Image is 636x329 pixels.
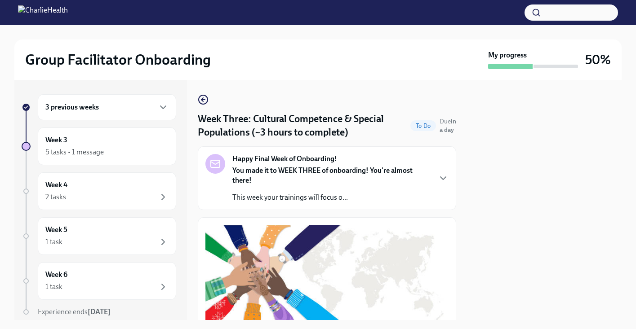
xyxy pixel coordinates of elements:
[22,262,176,300] a: Week 61 task
[22,172,176,210] a: Week 42 tasks
[45,225,67,235] h6: Week 5
[45,237,62,247] div: 1 task
[585,52,611,68] h3: 50%
[232,154,337,164] strong: Happy Final Week of Onboarding!
[45,102,99,112] h6: 3 previous weeks
[45,270,67,280] h6: Week 6
[410,123,436,129] span: To Do
[45,180,67,190] h6: Week 4
[22,217,176,255] a: Week 51 task
[45,147,104,157] div: 5 tasks • 1 message
[232,193,431,202] p: This week your trainings will focus o...
[38,94,176,120] div: 3 previous weeks
[38,307,111,316] span: Experience ends
[45,135,67,145] h6: Week 3
[440,117,456,134] span: August 25th, 2025 10:00
[232,166,413,184] strong: You made it to WEEK THREE of onboarding! You're almost there!
[45,192,66,202] div: 2 tasks
[88,307,111,316] strong: [DATE]
[198,112,407,139] h4: Week Three: Cultural Competence & Special Populations (~3 hours to complete)
[488,50,527,60] strong: My progress
[45,282,62,292] div: 1 task
[25,51,211,69] h2: Group Facilitator Onboarding
[18,5,68,20] img: CharlieHealth
[440,118,456,134] span: Due
[205,225,449,325] button: Zoom image
[22,127,176,165] a: Week 35 tasks • 1 message
[440,118,456,134] strong: in a day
